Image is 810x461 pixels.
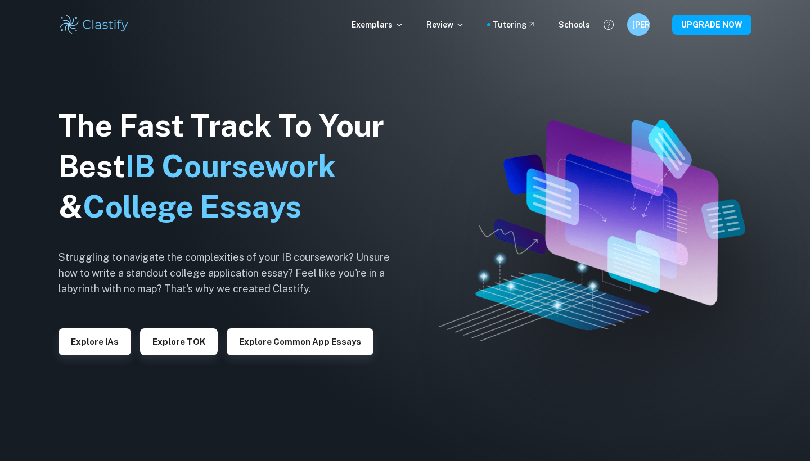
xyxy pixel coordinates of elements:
p: Review [426,19,465,31]
button: Explore TOK [140,328,218,355]
h6: Struggling to navigate the complexities of your IB coursework? Unsure how to write a standout col... [58,250,407,297]
h1: The Fast Track To Your Best & [58,106,407,227]
a: Explore TOK [140,336,218,346]
span: IB Coursework [125,148,336,184]
button: Explore IAs [58,328,131,355]
img: Clastify logo [58,13,130,36]
span: College Essays [83,189,301,224]
h6: [PERSON_NAME] [632,19,645,31]
a: Explore Common App essays [227,336,373,346]
img: Clastify hero [439,120,745,341]
p: Exemplars [352,19,404,31]
a: Schools [559,19,590,31]
button: Help and Feedback [599,15,618,34]
button: UPGRADE NOW [672,15,751,35]
button: Explore Common App essays [227,328,373,355]
a: Tutoring [493,19,536,31]
a: Explore IAs [58,336,131,346]
button: [PERSON_NAME] [627,13,650,36]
